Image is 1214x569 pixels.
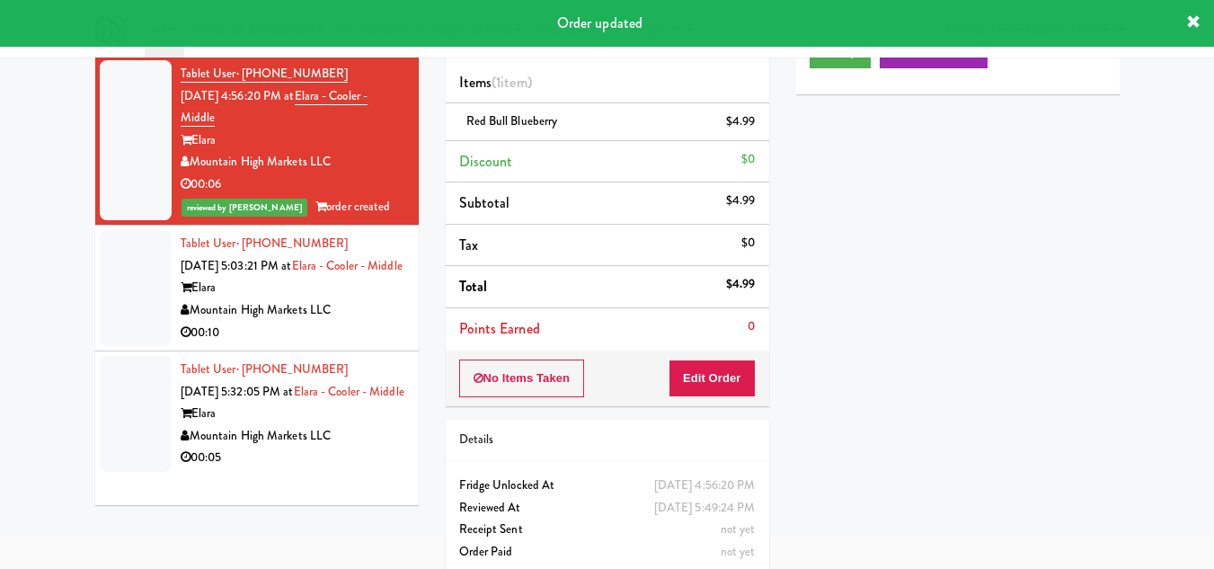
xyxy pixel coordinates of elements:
[181,87,295,104] span: [DATE] 4:56:20 PM at
[236,235,349,252] span: · [PHONE_NUMBER]
[95,226,419,351] li: Tablet User· [PHONE_NUMBER][DATE] 5:03:21 PM atElara - Cooler - MiddleElaraMountain High Markets ...
[181,257,292,274] span: [DATE] 5:03:21 PM at
[459,519,756,541] div: Receipt Sent
[181,65,349,83] a: Tablet User· [PHONE_NUMBER]
[236,65,349,82] span: · [PHONE_NUMBER]
[294,383,404,400] a: Elara - Cooler - Middle
[721,543,756,560] span: not yet
[182,199,308,217] span: reviewed by [PERSON_NAME]
[95,56,419,226] li: Tablet User· [PHONE_NUMBER][DATE] 4:56:20 PM atElara - Cooler - MiddleElaraMountain High Markets ...
[459,318,540,339] span: Points Earned
[669,360,756,397] button: Edit Order
[181,173,405,196] div: 00:06
[181,235,349,252] a: Tablet User· [PHONE_NUMBER]
[459,72,532,93] span: Items
[181,322,405,344] div: 00:10
[181,129,405,152] div: Elara
[181,360,349,378] a: Tablet User· [PHONE_NUMBER]
[654,497,756,520] div: [DATE] 5:49:24 PM
[315,198,390,215] span: order created
[181,383,294,400] span: [DATE] 5:32:05 PM at
[748,316,755,338] div: 0
[741,148,755,171] div: $0
[459,360,585,397] button: No Items Taken
[459,235,478,255] span: Tax
[721,520,756,538] span: not yet
[726,190,756,212] div: $4.99
[181,277,405,299] div: Elara
[236,360,349,378] span: · [PHONE_NUMBER]
[741,232,755,254] div: $0
[181,447,405,469] div: 00:05
[181,299,405,322] div: Mountain High Markets LLC
[654,475,756,497] div: [DATE] 4:56:20 PM
[557,13,642,33] span: Order updated
[466,112,558,129] span: Red Bull Blueberry
[459,475,756,497] div: Fridge Unlocked At
[726,273,756,296] div: $4.99
[459,497,756,520] div: Reviewed At
[459,151,513,172] span: Discount
[501,72,527,93] ng-pluralize: item
[459,541,756,564] div: Order Paid
[492,72,532,93] span: (1 )
[459,276,488,297] span: Total
[459,192,510,213] span: Subtotal
[181,151,405,173] div: Mountain High Markets LLC
[181,425,405,448] div: Mountain High Markets LLC
[459,429,756,451] div: Details
[181,403,405,425] div: Elara
[95,351,419,476] li: Tablet User· [PHONE_NUMBER][DATE] 5:32:05 PM atElara - Cooler - MiddleElaraMountain High Markets ...
[726,111,756,133] div: $4.99
[292,257,403,274] a: Elara - Cooler - Middle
